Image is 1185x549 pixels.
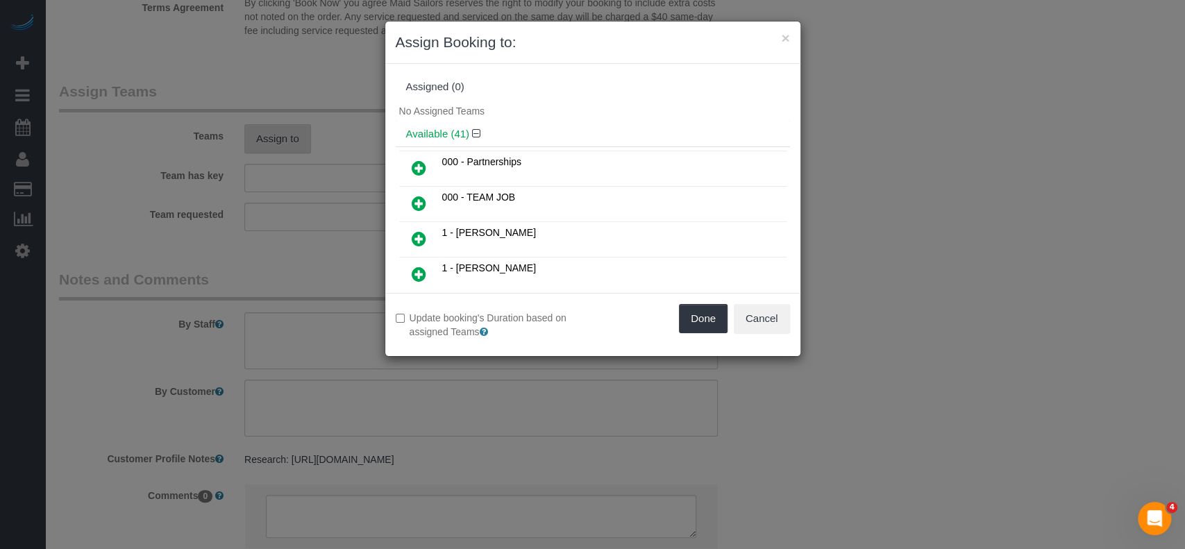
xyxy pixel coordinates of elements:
span: 1 - [PERSON_NAME] [442,227,536,238]
button: × [781,31,789,45]
div: Assigned (0) [406,81,780,93]
input: Update booking's Duration based on assigned Teams [396,314,405,323]
span: 000 - Partnerships [442,156,521,167]
h4: Available (41) [406,128,780,140]
span: 1 - [PERSON_NAME] [442,262,536,273]
span: 000 - TEAM JOB [442,192,516,203]
span: No Assigned Teams [399,105,485,117]
iframe: Intercom live chat [1138,502,1171,535]
h3: Assign Booking to: [396,32,790,53]
button: Cancel [734,304,790,333]
span: 4 [1166,502,1177,513]
label: Update booking's Duration based on assigned Teams [396,311,582,339]
button: Done [679,304,728,333]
